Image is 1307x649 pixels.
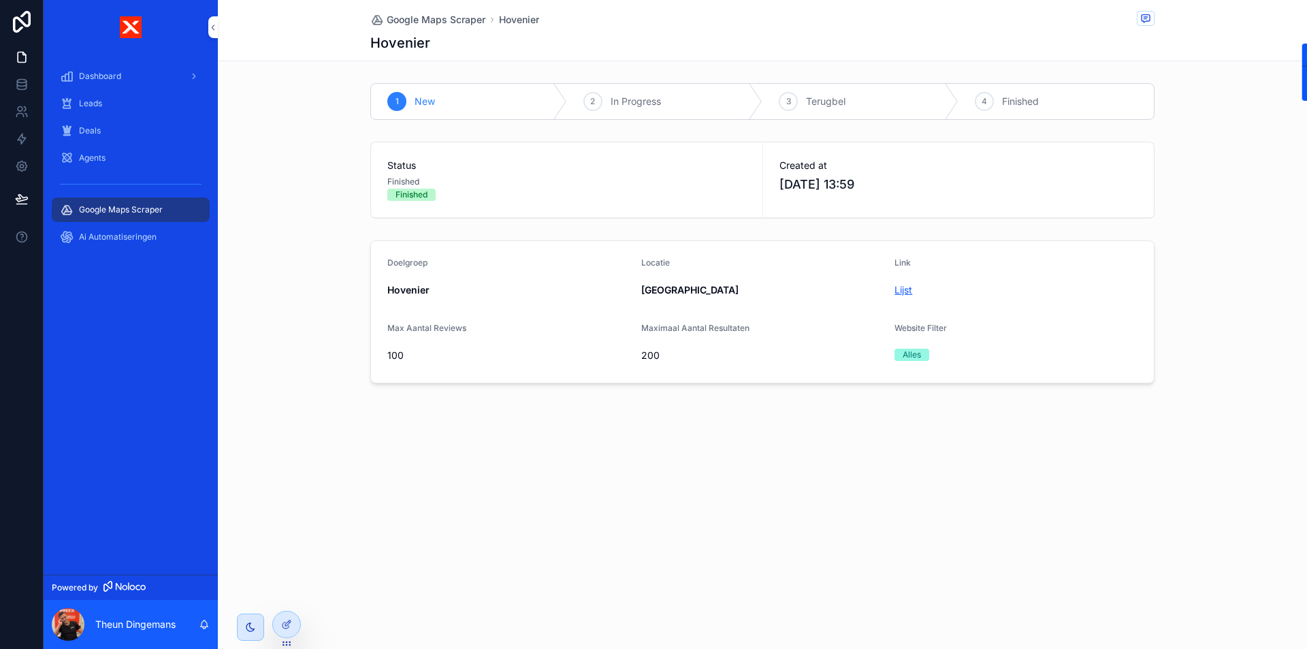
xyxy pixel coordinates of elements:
span: 3 [786,96,791,107]
a: Hovenier [499,13,539,27]
span: Ai Automatiseringen [79,232,157,242]
a: Lijst [894,284,912,296]
a: Dashboard [52,64,210,89]
a: Google Maps Scraper [52,197,210,222]
h1: Hovenier [370,33,430,52]
span: Finished [387,176,419,187]
span: Created at [779,159,1138,172]
span: New [415,95,435,108]
span: Powered by [52,582,98,593]
span: Link [894,257,911,268]
span: 2 [590,96,595,107]
strong: [GEOGRAPHIC_DATA] [641,284,739,296]
span: Google Maps Scraper [79,204,163,215]
span: 1 [396,96,399,107]
span: 4 [982,96,987,107]
p: Theun Dingemans [95,618,176,631]
img: App logo [120,16,142,38]
a: Leads [52,91,210,116]
strong: Hovenier [387,284,430,296]
span: Google Maps Scraper [387,13,485,27]
span: Website Filter [894,323,947,333]
span: Doelgroep [387,257,427,268]
div: Alles [903,349,921,361]
span: Terugbel [806,95,845,108]
span: Locatie [641,257,670,268]
span: [DATE] 13:59 [779,175,1138,194]
span: Maximaal Aantal Resultaten [641,323,749,333]
span: 100 [387,349,630,362]
div: Finished [396,189,427,201]
span: Finished [1002,95,1039,108]
span: 200 [641,349,884,362]
div: scrollable content [44,54,218,267]
a: Ai Automatiseringen [52,225,210,249]
span: Agents [79,153,106,163]
span: Status [387,159,746,172]
a: Agents [52,146,210,170]
span: Deals [79,125,101,136]
span: In Progress [611,95,661,108]
a: Deals [52,118,210,143]
span: Dashboard [79,71,121,82]
a: Google Maps Scraper [370,13,485,27]
a: Powered by [44,575,218,600]
span: Max Aantal Reviews [387,323,466,333]
span: Leads [79,98,102,109]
